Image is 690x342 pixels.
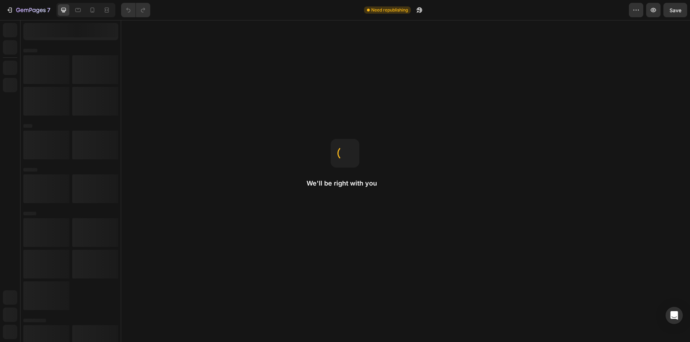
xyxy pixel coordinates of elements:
[663,3,687,17] button: Save
[121,3,150,17] div: Undo/Redo
[47,6,50,14] p: 7
[670,7,681,13] span: Save
[3,3,54,17] button: 7
[666,307,683,324] div: Open Intercom Messenger
[307,179,383,188] h2: We'll be right with you
[371,7,408,13] span: Need republishing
